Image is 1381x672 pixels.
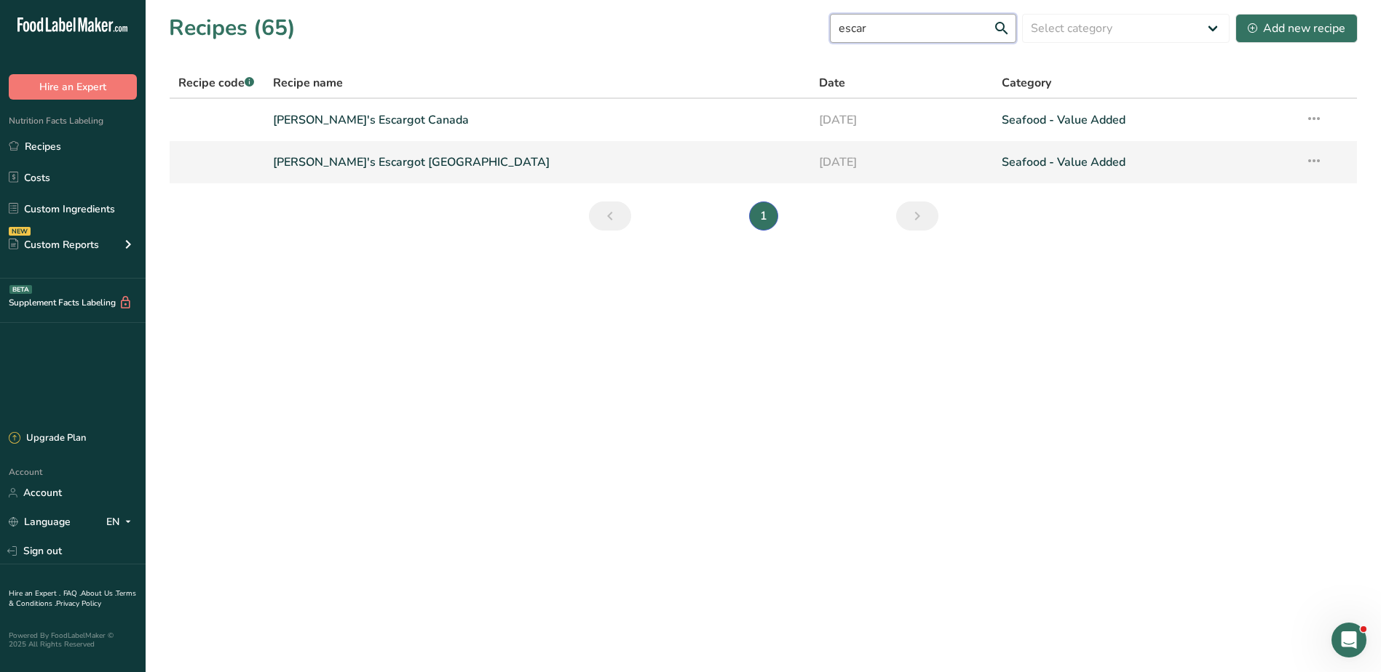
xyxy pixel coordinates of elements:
a: About Us . [81,588,116,599]
a: Seafood - Value Added [1002,147,1288,177]
input: Search for recipe [830,14,1016,43]
button: Hire an Expert [9,74,137,100]
h1: Recipes (65) [169,12,296,44]
span: Category [1002,74,1051,92]
span: Date [819,74,845,92]
a: [DATE] [819,147,984,177]
button: Add new recipe [1235,14,1358,43]
a: Next page [896,201,938,231]
a: Language [9,509,71,535]
div: Add new recipe [1248,20,1345,37]
span: Recipe code [178,75,254,91]
a: FAQ . [63,588,81,599]
a: Privacy Policy [56,599,101,609]
a: Previous page [589,201,631,231]
a: Seafood - Value Added [1002,105,1288,135]
div: Custom Reports [9,237,99,252]
a: [PERSON_NAME]'s Escargot [GEOGRAPHIC_DATA] [273,147,802,177]
div: NEW [9,227,31,236]
a: [PERSON_NAME]'s Escargot Canada [273,105,802,135]
div: BETA [9,285,32,294]
div: EN [106,513,137,531]
span: Recipe name [273,74,343,92]
a: [DATE] [819,105,984,135]
a: Terms & Conditions . [9,588,136,609]
div: Upgrade Plan [9,431,86,446]
iframe: Intercom live chat [1331,623,1366,657]
div: Powered By FoodLabelMaker © 2025 All Rights Reserved [9,631,137,649]
a: Hire an Expert . [9,588,60,599]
